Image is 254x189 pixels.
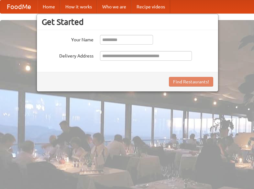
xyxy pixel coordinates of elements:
[60,0,97,13] a: How it works
[42,17,213,27] h3: Get Started
[0,0,38,13] a: FoodMe
[42,35,94,43] label: Your Name
[38,0,60,13] a: Home
[169,77,213,87] button: Find Restaurants!
[42,51,94,59] label: Delivery Address
[97,0,131,13] a: Who we are
[131,0,170,13] a: Recipe videos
